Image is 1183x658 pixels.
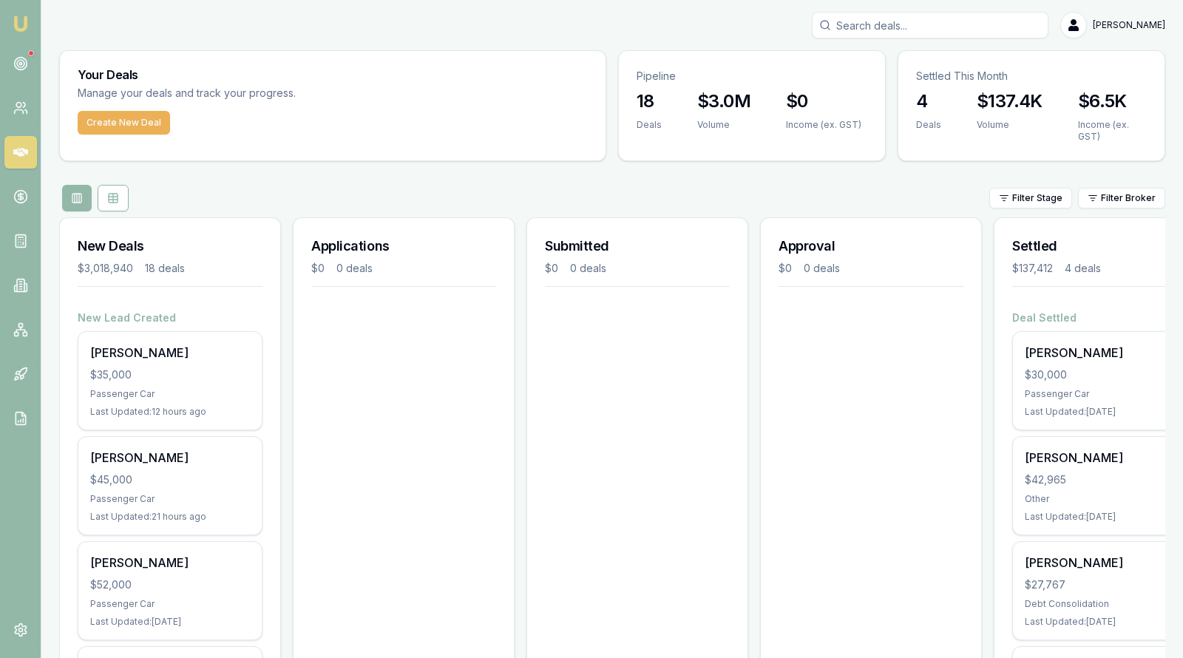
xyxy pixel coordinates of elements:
div: $137,412 [1012,261,1053,276]
h3: New Deals [78,236,262,257]
span: [PERSON_NAME] [1093,19,1165,31]
h3: Applications [311,236,496,257]
div: Last Updated: 12 hours ago [90,406,250,418]
h3: $137.4K [977,89,1043,113]
div: 0 deals [570,261,606,276]
div: Passenger Car [90,493,250,505]
div: 4 deals [1065,261,1101,276]
p: Manage your deals and track your progress. [78,85,456,102]
div: [PERSON_NAME] [90,449,250,467]
div: Volume [697,119,750,131]
h3: Your Deals [78,69,588,81]
span: Filter Broker [1101,192,1156,204]
div: $3,018,940 [78,261,133,276]
button: Create New Deal [78,111,170,135]
h4: New Lead Created [78,311,262,325]
h3: $0 [786,89,861,113]
button: Filter Stage [989,188,1072,208]
img: emu-icon-u.png [12,15,30,33]
div: Last Updated: 21 hours ago [90,511,250,523]
h3: $6.5K [1078,89,1147,113]
div: 0 deals [804,261,840,276]
div: [PERSON_NAME] [90,554,250,571]
div: $0 [311,261,325,276]
div: 18 deals [145,261,185,276]
span: Filter Stage [1012,192,1062,204]
div: $0 [545,261,558,276]
div: Volume [977,119,1043,131]
div: $0 [779,261,792,276]
h3: $3.0M [697,89,750,113]
div: Deals [637,119,662,131]
div: Income (ex. GST) [786,119,861,131]
p: Pipeline [637,69,867,84]
input: Search deals [812,12,1048,38]
div: [PERSON_NAME] [90,344,250,362]
h3: Approval [779,236,963,257]
div: Passenger Car [90,598,250,610]
div: Last Updated: [DATE] [90,616,250,628]
button: Filter Broker [1078,188,1165,208]
div: Deals [916,119,941,131]
div: $45,000 [90,472,250,487]
div: $52,000 [90,577,250,592]
div: Passenger Car [90,388,250,400]
div: Income (ex. GST) [1078,119,1147,143]
h3: 18 [637,89,662,113]
p: Settled This Month [916,69,1147,84]
h3: 4 [916,89,941,113]
h3: Submitted [545,236,730,257]
div: 0 deals [336,261,373,276]
div: $35,000 [90,367,250,382]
